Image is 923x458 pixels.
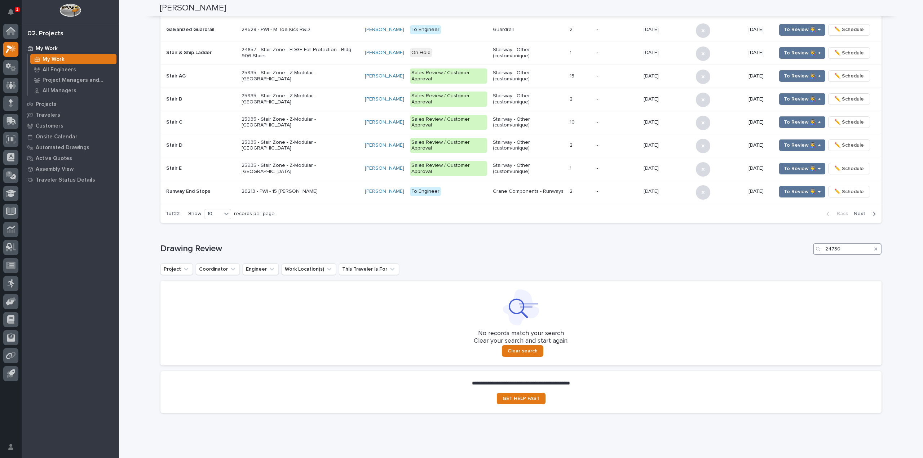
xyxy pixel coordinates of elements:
[493,27,564,33] p: Guardrail
[779,93,825,105] button: To Review 👨‍🏭 →
[365,50,404,56] a: [PERSON_NAME]
[748,142,770,148] p: [DATE]
[784,95,821,103] span: To Review 👨‍🏭 →
[779,163,825,174] button: To Review 👨‍🏭 →
[22,174,119,185] a: Traveler Status Details
[160,180,882,203] tr: Runway End Stops26213 - PWI - 15 [PERSON_NAME][PERSON_NAME] To EngineerCrane Components - Runways...
[813,243,882,255] input: Search
[166,96,236,102] p: Stair B
[410,187,441,196] div: To Engineer
[160,18,882,41] tr: Galvanized Guardrail24528 - PWI - M Toe Kick R&D[PERSON_NAME] To EngineerGuardrail22 -[DATE][DATE...
[365,142,404,148] a: [PERSON_NAME]
[9,9,18,20] div: Notifications1
[188,211,201,217] p: Show
[644,48,660,56] p: [DATE]
[597,119,638,125] p: -
[597,27,638,33] p: -
[3,4,18,19] button: Notifications
[339,263,399,275] button: This Traveler is For
[570,164,573,172] p: 1
[242,139,359,152] p: 25935 - Stair Zone - Z-Modular - [GEOGRAPHIC_DATA]
[365,165,404,172] a: [PERSON_NAME]
[834,141,864,150] span: ✏️ Schedule
[36,45,58,52] p: My Work
[410,92,487,107] div: Sales Review / Customer Approval
[28,85,119,95] a: All Managers
[784,72,821,80] span: To Review 👨‍🏭 →
[644,164,660,172] p: [DATE]
[22,142,119,153] a: Automated Drawings
[784,141,821,150] span: To Review 👨‍🏭 →
[160,111,882,134] tr: Stair C25935 - Stair Zone - Z-Modular - [GEOGRAPHIC_DATA][PERSON_NAME] Sales Review / Customer Ap...
[828,116,870,128] button: ✏️ Schedule
[748,119,770,125] p: [DATE]
[828,47,870,59] button: ✏️ Schedule
[597,142,638,148] p: -
[166,27,236,33] p: Galvanized Guardrail
[36,123,63,129] p: Customers
[748,188,770,195] p: [DATE]
[242,70,359,82] p: 25935 - Stair Zone - Z-Modular - [GEOGRAPHIC_DATA]
[160,41,882,65] tr: Stair & Ship Ladder24857 - Stair Zone - EDGE Fall Protection - Bldg 906 Stairs[PERSON_NAME] On Ho...
[493,70,564,82] p: Stairway - Other (custom/unique)
[493,47,564,59] p: Stairway - Other (custom/unique)
[644,72,660,79] p: [DATE]
[166,50,236,56] p: Stair & Ship Ladder
[28,54,119,64] a: My Work
[779,70,825,82] button: To Review 👨‍🏭 →
[828,139,870,151] button: ✏️ Schedule
[503,396,540,401] span: GET HELP FAST
[597,73,638,79] p: -
[36,166,74,173] p: Assembly View
[834,49,864,57] span: ✏️ Schedule
[166,188,236,195] p: Runway End Stops
[410,68,487,84] div: Sales Review / Customer Approval
[570,48,573,56] p: 1
[784,49,821,57] span: To Review 👨‍🏭 →
[28,75,119,85] a: Project Managers and Engineers
[160,3,226,13] h2: [PERSON_NAME]
[644,118,660,125] p: [DATE]
[784,25,821,34] span: To Review 👨‍🏭 →
[36,112,60,119] p: Travelers
[833,210,848,217] span: Back
[243,263,279,275] button: Engineer
[597,165,638,172] p: -
[160,88,882,111] tr: Stair B25935 - Stair Zone - Z-Modular - [GEOGRAPHIC_DATA][PERSON_NAME] Sales Review / Customer Ap...
[493,188,564,195] p: Crane Components - Runways
[748,73,770,79] p: [DATE]
[828,186,870,197] button: ✏️ Schedule
[160,65,882,88] tr: Stair AG25935 - Stair Zone - Z-Modular - [GEOGRAPHIC_DATA][PERSON_NAME] Sales Review / Customer A...
[160,157,882,180] tr: Stair E25935 - Stair Zone - Z-Modular - [GEOGRAPHIC_DATA][PERSON_NAME] Sales Review / Customer Ap...
[22,153,119,164] a: Active Quotes
[493,163,564,175] p: Stairway - Other (custom/unique)
[242,27,359,33] p: 24528 - PWI - M Toe Kick R&D
[22,131,119,142] a: Onsite Calendar
[234,211,275,217] p: records per page
[493,93,564,105] p: Stairway - Other (custom/unique)
[410,161,487,176] div: Sales Review / Customer Approval
[365,27,404,33] a: [PERSON_NAME]
[474,337,569,345] p: Clear your search and start again.
[160,244,810,254] h1: Drawing Review
[748,96,770,102] p: [DATE]
[43,77,114,84] p: Project Managers and Engineers
[493,139,564,152] p: Stairway - Other (custom/unique)
[834,95,864,103] span: ✏️ Schedule
[410,138,487,153] div: Sales Review / Customer Approval
[22,43,119,54] a: My Work
[36,144,89,151] p: Automated Drawings
[779,47,825,59] button: To Review 👨‍🏭 →
[570,141,574,148] p: 2
[570,25,574,33] p: 2
[644,141,660,148] p: [DATE]
[828,93,870,105] button: ✏️ Schedule
[27,30,63,38] div: 02. Projects
[644,95,660,102] p: [DATE]
[784,118,821,126] span: To Review 👨‍🏭 →
[242,93,359,105] p: 25935 - Stair Zone - Z-Modular - [GEOGRAPHIC_DATA]
[508,348,538,354] span: Clear search
[22,99,119,110] a: Projects
[834,25,864,34] span: ✏️ Schedule
[242,116,359,129] p: 25935 - Stair Zone - Z-Modular - [GEOGRAPHIC_DATA]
